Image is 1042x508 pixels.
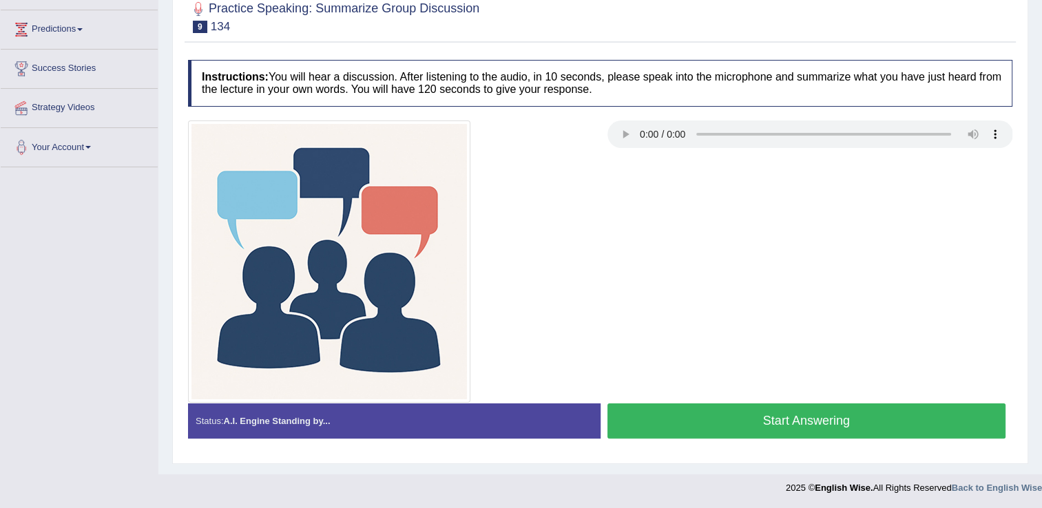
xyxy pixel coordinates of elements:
[188,403,601,438] div: Status:
[188,60,1012,106] h4: You will hear a discussion. After listening to the audio, in 10 seconds, please speak into the mi...
[952,483,1042,493] a: Back to English Wise
[1,89,158,123] a: Strategy Videos
[1,128,158,162] a: Your Account
[211,20,230,33] small: 134
[815,483,873,493] strong: English Wise.
[1,10,158,45] a: Predictions
[202,71,269,83] b: Instructions:
[223,416,330,426] strong: A.I. Engine Standing by...
[1,50,158,84] a: Success Stories
[786,474,1042,494] div: 2025 © All Rights Reserved
[193,21,207,33] span: 9
[607,403,1006,438] button: Start Answering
